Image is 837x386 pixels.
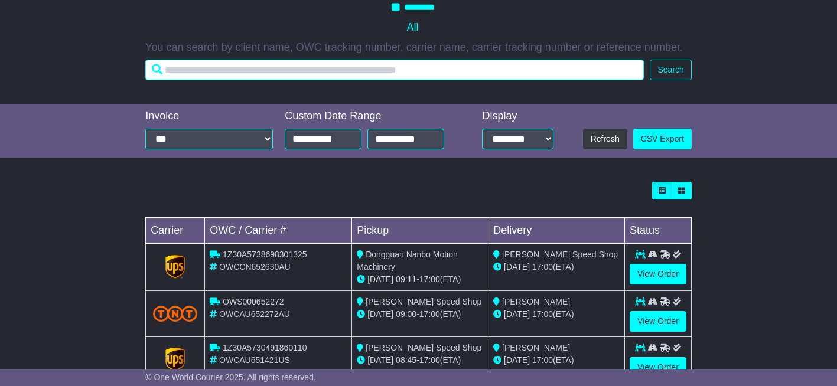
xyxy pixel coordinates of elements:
[165,348,185,371] img: GetCarrierServiceLogo
[502,250,618,259] span: [PERSON_NAME] Speed Shop
[219,309,290,319] span: OWCAU652272AU
[633,129,692,149] a: CSV Export
[146,217,205,243] td: Carrier
[504,355,530,365] span: [DATE]
[419,355,440,365] span: 17:00
[532,262,553,271] span: 17:00
[630,264,686,284] a: View Order
[219,262,291,271] span: OWCCN652630AU
[532,355,553,365] span: 17:00
[488,217,625,243] td: Delivery
[630,311,686,332] a: View Order
[493,261,620,273] div: (ETA)
[482,110,553,123] div: Display
[145,41,692,54] p: You can search by client name, OWC tracking number, carrier name, carrier tracking number or refe...
[285,110,459,123] div: Custom Date Range
[419,274,440,284] span: 17:00
[165,255,185,279] img: GetCarrierServiceLogo
[223,297,284,306] span: OWS000652272
[502,343,570,352] span: [PERSON_NAME]
[419,309,440,319] span: 17:00
[504,262,530,271] span: [DATE]
[153,306,197,322] img: TNT_Domestic.png
[357,250,458,271] span: Dongguan Nanbo Motion Machinery
[357,308,483,320] div: - (ETA)
[532,309,553,319] span: 17:00
[145,110,273,123] div: Invoice
[366,297,481,306] span: [PERSON_NAME] Speed Shop
[396,274,416,284] span: 09:11
[219,355,290,365] span: OWCAU651421US
[357,354,483,367] div: - (ETA)
[396,309,416,319] span: 09:00
[493,308,620,320] div: (ETA)
[630,357,686,378] a: View Order
[367,355,393,365] span: [DATE]
[223,250,307,259] span: 1Z30A5738698301325
[145,372,316,382] span: © One World Courier 2025. All rights reserved.
[493,354,620,367] div: (ETA)
[502,297,570,306] span: [PERSON_NAME]
[650,60,691,80] button: Search
[367,274,393,284] span: [DATE]
[366,343,481,352] span: [PERSON_NAME] Speed Shop
[367,309,393,319] span: [DATE]
[583,129,627,149] button: Refresh
[223,343,307,352] span: 1Z30A5730491860110
[357,273,483,286] div: - (ETA)
[352,217,488,243] td: Pickup
[625,217,692,243] td: Status
[504,309,530,319] span: [DATE]
[205,217,352,243] td: OWC / Carrier #
[396,355,416,365] span: 08:45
